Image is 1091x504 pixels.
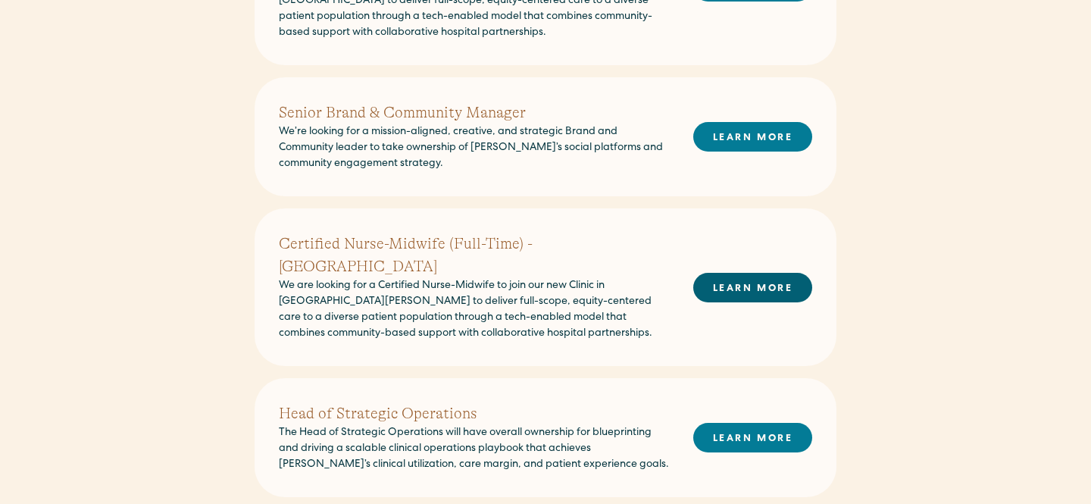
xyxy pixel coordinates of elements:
[279,102,669,124] h2: Senior Brand & Community Manager
[279,278,669,342] p: We are looking for a Certified Nurse-Midwife to join our new Clinic in [GEOGRAPHIC_DATA][PERSON_N...
[693,273,812,302] a: LEARN MORE
[279,233,669,278] h2: Certified Nurse-Midwife (Full-Time) - [GEOGRAPHIC_DATA]
[279,425,669,473] p: The Head of Strategic Operations will have overall ownership for blueprinting and driving a scala...
[279,124,669,172] p: We’re looking for a mission-aligned, creative, and strategic Brand and Community leader to take o...
[693,122,812,152] a: LEARN MORE
[693,423,812,452] a: LEARN MORE
[279,402,669,425] h2: Head of Strategic Operations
